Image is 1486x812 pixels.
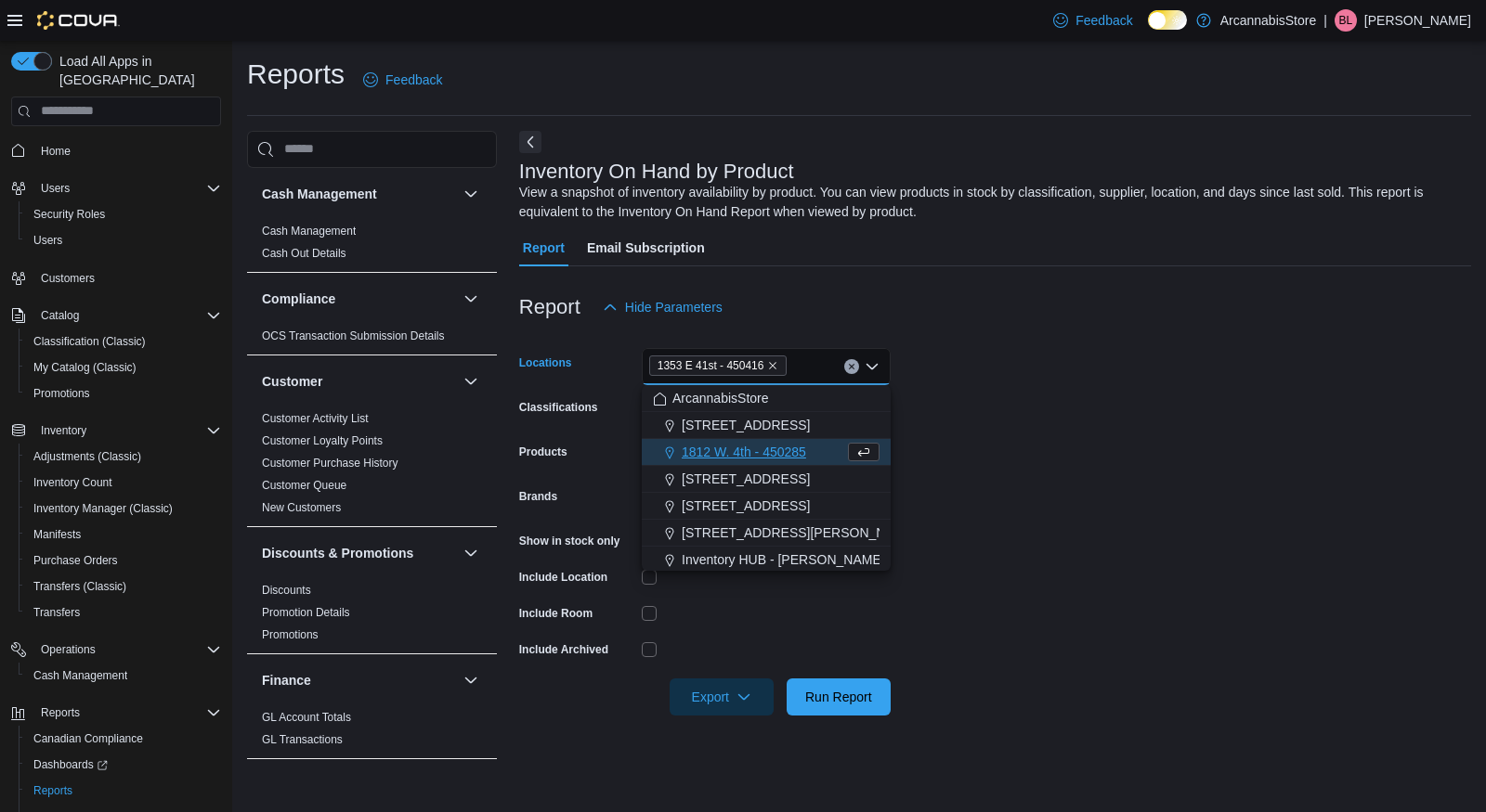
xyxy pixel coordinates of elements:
[262,606,350,619] a: Promotion Details
[26,330,153,353] a: Classification (Classic)
[642,412,891,439] button: [STREET_ADDRESS]
[262,247,346,260] a: Cash Out Details
[642,520,891,547] button: [STREET_ADDRESS][PERSON_NAME]
[460,370,482,393] button: Customer
[262,434,383,447] a: Customer Loyalty Points
[33,334,146,349] span: Classification (Classic)
[262,544,413,562] h3: Discounts & Promotions
[33,140,78,162] a: Home
[356,61,450,98] a: Feedback
[262,457,398,470] a: Customer Purchase History
[26,445,149,468] a: Adjustments (Classic)
[519,489,557,504] label: Brands
[262,224,356,238] span: Cash Management
[26,382,221,405] span: Promotions
[26,330,221,353] span: Classification (Classic)
[26,203,112,226] a: Security Roles
[247,706,497,758] div: Finance
[33,233,62,248] span: Users
[19,548,228,574] button: Purchase Orders
[642,385,891,627] div: Choose from the following options
[26,549,125,572] a: Purchase Orders
[26,356,144,379] a: My Catalog (Classic)
[262,290,456,308] button: Compliance
[26,664,221,687] span: Cash Management
[262,584,311,597] a: Discounts
[26,754,115,776] a: Dashboards
[262,185,377,203] h3: Cash Management
[33,668,127,683] span: Cash Management
[19,752,228,778] a: Dashboards
[19,599,228,625] button: Transfers
[1220,9,1317,32] p: ArcannabisStore
[19,574,228,599] button: Transfers (Classic)
[33,702,221,724] span: Reports
[26,382,98,405] a: Promotions
[33,579,126,594] span: Transfers (Classic)
[33,553,118,568] span: Purchase Orders
[262,456,398,470] span: Customer Purchase History
[767,360,778,371] button: Remove 1353 E 41st - 450416 from selection in this group
[1046,2,1140,39] a: Feedback
[262,627,319,642] span: Promotions
[26,728,150,750] a: Canadian Compliance
[33,702,87,724] button: Reports
[33,267,102,290] a: Customers
[262,290,335,308] h3: Compliance
[262,776,456,794] button: Inventory
[4,637,228,663] button: Operations
[26,471,221,494] span: Inventory Count
[865,359,880,374] button: Close list of options
[460,288,482,310] button: Compliance
[1339,9,1353,32] span: BL
[26,728,221,750] span: Canadian Compliance
[681,678,763,715] span: Export
[26,497,221,520] span: Inventory Manager (Classic)
[247,56,345,93] h1: Reports
[682,416,810,434] span: [STREET_ADDRESS]
[33,638,103,661] button: Operations
[519,534,620,548] label: Show in stock only
[262,501,341,514] a: New Customers
[41,144,71,159] span: Home
[844,359,859,374] button: Clear input
[262,710,351,725] span: GL Account Totals
[41,308,79,323] span: Catalog
[519,445,567,459] label: Products
[26,497,180,520] a: Inventory Manager (Classic)
[4,700,228,726] button: Reports
[519,606,593,621] label: Include Room
[26,664,135,687] a: Cash Management
[658,356,764,375] span: 1353 E 41st - 450416
[26,575,134,598] a: Transfers (Classic)
[587,229,705,266] span: Email Subscription
[262,329,445,343] span: OCS Transaction Submission Details
[672,389,769,407] span: ArcannabisStore
[41,642,96,657] span: Operations
[262,671,456,690] button: Finance
[460,183,482,205] button: Cash Management
[26,780,80,802] a: Reports
[1148,10,1187,30] input: Dark Mode
[33,475,112,490] span: Inventory Count
[262,246,346,261] span: Cash Out Details
[26,523,221,546] span: Manifests
[519,400,598,415] label: Classifications
[33,386,90,401] span: Promotions
[26,356,221,379] span: My Catalog (Classic)
[262,544,456,562] button: Discounts & Promotions
[262,628,319,641] a: Promotions
[33,638,221,661] span: Operations
[19,496,228,522] button: Inventory Manager (Classic)
[19,663,228,689] button: Cash Management
[26,601,221,624] span: Transfers
[19,354,228,380] button: My Catalog (Classic)
[26,754,221,776] span: Dashboards
[519,570,607,585] label: Include Location
[1335,9,1357,32] div: Barry LaFond
[519,183,1462,222] div: View a snapshot of inventory availability by product. You can view products in stock by classific...
[33,605,80,620] span: Transfers
[33,449,141,464] span: Adjustments (Classic)
[262,478,346,493] span: Customer Queue
[26,445,221,468] span: Adjustments (Classic)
